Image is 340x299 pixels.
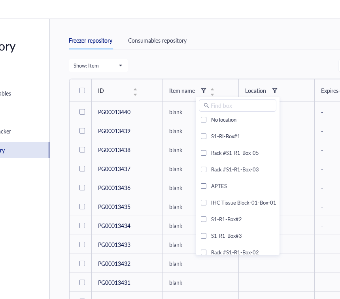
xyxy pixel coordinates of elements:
td: PG00013437 [92,159,163,178]
span: blank [169,127,182,135]
div: Consumables repository [128,36,187,45]
div: Location [245,86,266,95]
span: No location [211,116,236,123]
span: blank [169,184,182,192]
span: S1-RI-Box#1 [211,132,240,140]
td: PG00013439 [92,121,163,140]
span: blank [169,146,182,154]
div: Freezer repository [69,36,112,45]
td: PG00013436 [92,178,163,197]
div: - [245,278,308,287]
span: blank [169,222,182,229]
span: S1-R1-Box#2 [211,215,242,223]
span: Rack #S1-R1-Box-05 [211,149,259,156]
div: Item name [169,86,195,95]
span: Show: Item [74,62,122,69]
td: PG00013434 [92,216,163,235]
span: Rack #S1-R1-Box-03 [211,165,259,173]
span: blank [169,165,182,173]
td: PG00013435 [92,197,163,216]
span: blank [169,260,182,267]
td: PG00013440 [92,102,163,121]
td: PG00013432 [92,254,163,273]
td: PG00013431 [92,273,163,292]
span: blank [169,108,182,116]
span: Rack #S1-R1-Box-02 [211,248,259,256]
span: APTES [211,182,227,190]
div: ID [98,86,131,95]
span: blank [169,278,182,286]
td: PG00013438 [92,140,163,159]
div: - [245,259,308,268]
span: S1-R1-Box#3 [211,232,242,239]
td: PG00013433 [92,235,163,254]
span: blank [169,241,182,248]
span: IHC Tissue Block-01-Box-01 [211,199,276,206]
span: blank [169,203,182,211]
